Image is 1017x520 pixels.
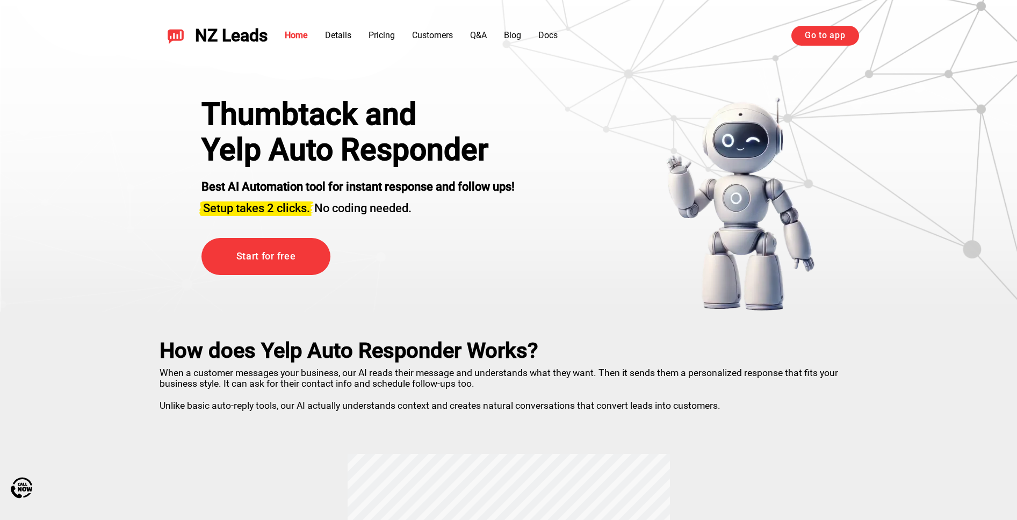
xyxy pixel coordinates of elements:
[201,195,515,216] h3: No coding needed.
[160,363,858,411] p: When a customer messages your business, our AI reads their message and understands what they want...
[791,26,859,45] a: Go to app
[201,132,515,168] h1: Yelp Auto Responder
[666,97,816,312] img: yelp bot
[201,180,515,193] strong: Best AI Automation tool for instant response and follow ups!
[285,30,308,40] a: Home
[504,30,521,40] a: Blog
[167,27,184,44] img: NZ Leads logo
[195,26,268,46] span: NZ Leads
[538,30,558,40] a: Docs
[160,338,858,363] h2: How does Yelp Auto Responder Works?
[201,97,515,132] div: Thumbtack and
[203,201,310,215] span: Setup takes 2 clicks.
[412,30,453,40] a: Customers
[325,30,351,40] a: Details
[369,30,395,40] a: Pricing
[201,238,330,275] a: Start for free
[470,30,487,40] a: Q&A
[11,477,32,499] img: Call Now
